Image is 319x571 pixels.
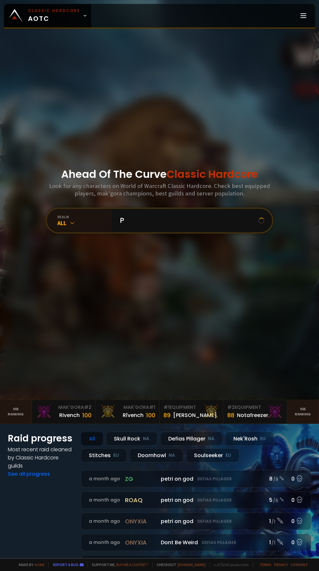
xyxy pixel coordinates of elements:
[146,411,155,420] div: 100
[96,400,159,424] a: Mak'Gora#1Rîvench100
[210,562,249,567] span: v. d752d5 - production
[223,400,287,424] a: #2Equipment88Notafreezer
[81,432,103,446] div: All
[81,534,311,551] a: a month agoonyxiaDont Be WeirdDefias Pillager1 /10
[8,445,73,470] h4: Most recent raid cleaned by Classic Hardcore guilds
[61,166,258,182] h1: Ahead Of The Curve
[173,411,217,419] div: [PERSON_NAME]
[177,562,206,567] a: [DOMAIN_NAME]
[260,436,266,442] small: EU
[227,404,235,410] span: # 2
[287,400,319,424] a: Seeranking
[36,404,91,411] div: Mak'Gora
[291,562,308,567] a: Consent
[227,404,283,411] div: Equipment
[116,562,148,567] a: Buy me a coffee
[259,562,271,567] a: Terms
[237,411,268,419] div: Notafreezer
[81,470,311,487] a: a month agozgpetri on godDefias Pillager8 /90
[159,400,223,424] a: #1Equipment89[PERSON_NAME]
[15,562,44,567] span: Made by
[53,562,78,567] a: Report a bug
[226,452,231,459] small: EU
[160,432,223,446] div: Defias Pillager
[225,432,274,446] div: Nek'Rosh
[143,436,149,442] small: NA
[8,432,73,445] h1: Raid progress
[4,4,91,27] a: Classic HardcoreAOTC
[57,219,112,227] div: All
[100,404,155,411] div: Mak'Gora
[81,491,311,509] a: a month agoroaqpetri on godDefias Pillager5 /60
[152,562,206,567] span: Checkout
[59,411,80,419] div: Rivench
[186,448,239,462] div: Soulseeker
[48,182,271,197] h3: Look for any characters on World of Warcraft Classic Hardcore. Check best equipped players, mak'g...
[84,404,91,410] span: # 2
[57,214,112,219] div: realm
[163,404,219,411] div: Equipment
[116,209,258,232] input: Search a character...
[113,452,119,459] small: EU
[35,562,44,567] a: a fan
[82,411,91,420] div: 100
[28,8,80,23] span: AOTC
[81,513,311,530] a: a month agoonyxiapetri on godDefias Pillager1 /10
[227,411,234,420] div: 88
[208,436,215,442] small: NA
[32,400,96,424] a: Mak'Gora#2Rivench100
[130,448,183,462] div: Doomhowl
[163,411,171,420] div: 89
[8,470,50,478] a: See all progress
[149,404,155,410] span: # 1
[169,452,175,459] small: NA
[274,562,288,567] a: Privacy
[28,8,80,14] small: Classic Hardcore
[88,562,148,567] span: Support me,
[167,167,258,181] span: Classic Hardcore
[123,411,144,419] div: Rîvench
[81,448,127,462] div: Stitches
[106,432,158,446] div: Skull Rock
[163,404,170,410] span: # 1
